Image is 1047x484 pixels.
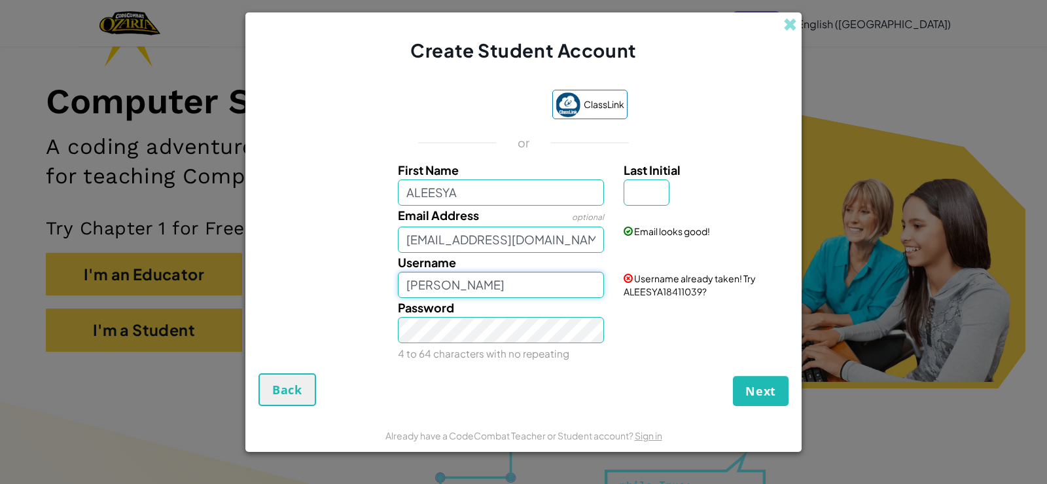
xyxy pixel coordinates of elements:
[410,39,636,62] span: Create Student Account
[385,430,635,441] span: Already have a CodeCombat Teacher or Student account?
[572,212,604,222] span: optional
[745,383,776,399] span: Next
[584,95,624,114] span: ClassLink
[398,300,454,315] span: Password
[413,91,546,120] iframe: Sign in with Google Button
[518,135,530,151] p: or
[398,255,456,270] span: Username
[398,208,479,223] span: Email Address
[624,272,756,297] span: Username already taken! Try ALEESYA18411039?
[398,347,569,360] small: 4 to 64 characters with no repeating
[258,373,316,406] button: Back
[398,162,459,177] span: First Name
[635,430,662,441] a: Sign in
[634,225,710,237] span: Email looks good!
[272,382,302,398] span: Back
[556,92,580,117] img: classlink-logo-small.png
[733,376,789,406] button: Next
[624,162,681,177] span: Last Initial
